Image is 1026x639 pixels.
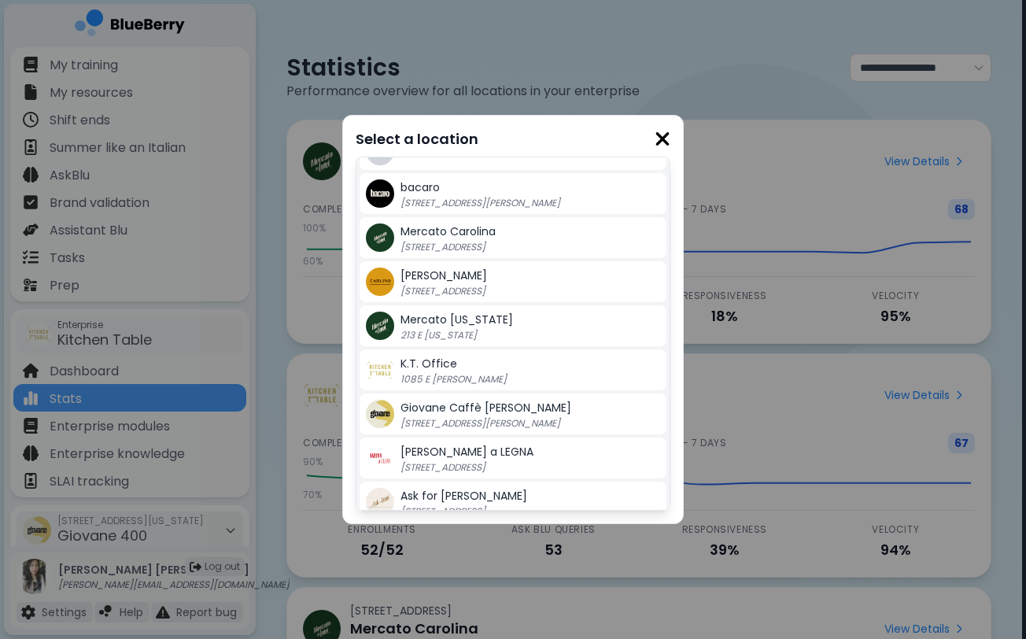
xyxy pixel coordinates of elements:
span: Mercato Carolina [400,223,496,239]
span: K.T. Office [400,356,457,371]
span: Mercato [US_STATE] [400,312,513,327]
span: Ask for [PERSON_NAME] [400,488,527,504]
p: 1085 E [PERSON_NAME] [400,373,597,386]
span: bacaro [400,179,440,195]
img: company thumbnail [366,400,394,428]
p: [STREET_ADDRESS][PERSON_NAME] [400,417,597,430]
p: 213 E [US_STATE] [400,329,597,342]
span: [PERSON_NAME] a LEGNA [400,444,533,460]
span: Giovane Caffè [PERSON_NAME] [400,400,571,416]
img: company thumbnail [366,179,394,208]
img: company thumbnail [366,356,394,384]
img: company thumbnail [366,312,394,340]
p: [STREET_ADDRESS] [400,241,597,253]
span: [PERSON_NAME] [400,268,487,283]
img: close icon [655,128,670,150]
p: [STREET_ADDRESS][PERSON_NAME] [400,197,597,209]
p: [STREET_ADDRESS] [400,285,597,297]
p: [STREET_ADDRESS] [400,505,597,518]
p: Select a location [356,128,670,150]
img: company thumbnail [366,488,394,516]
img: company thumbnail [366,223,394,252]
img: company thumbnail [366,268,394,296]
p: [STREET_ADDRESS] [400,461,597,474]
img: company thumbnail [366,444,394,472]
